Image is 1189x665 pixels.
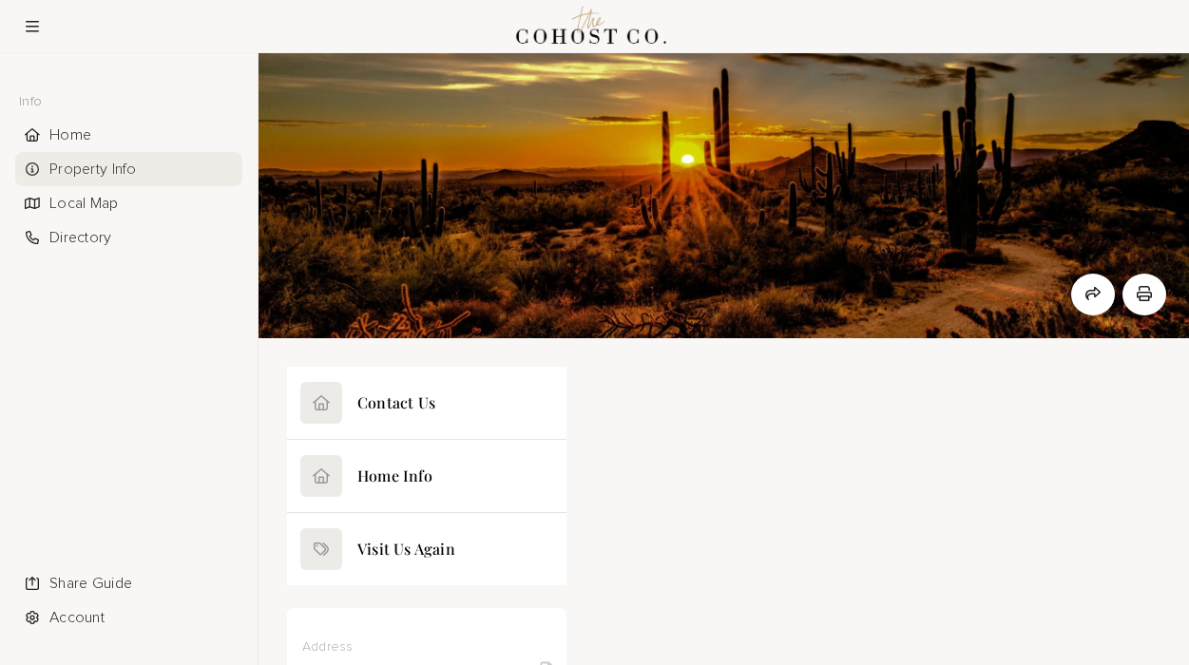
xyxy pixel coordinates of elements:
img: Logo [510,1,673,52]
li: Navigation item [15,220,242,255]
div: Home [15,118,242,152]
li: Navigation item [15,186,242,220]
div: Property Info [15,152,242,186]
div: Account [15,600,242,635]
div: Local Map [15,186,242,220]
li: Navigation item [15,118,242,152]
li: Navigation item [15,566,242,600]
div: Directory [15,220,242,255]
li: Navigation item [15,600,242,635]
div: Share Guide [15,566,242,600]
p: Address [302,638,538,655]
li: Navigation item [15,152,242,186]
